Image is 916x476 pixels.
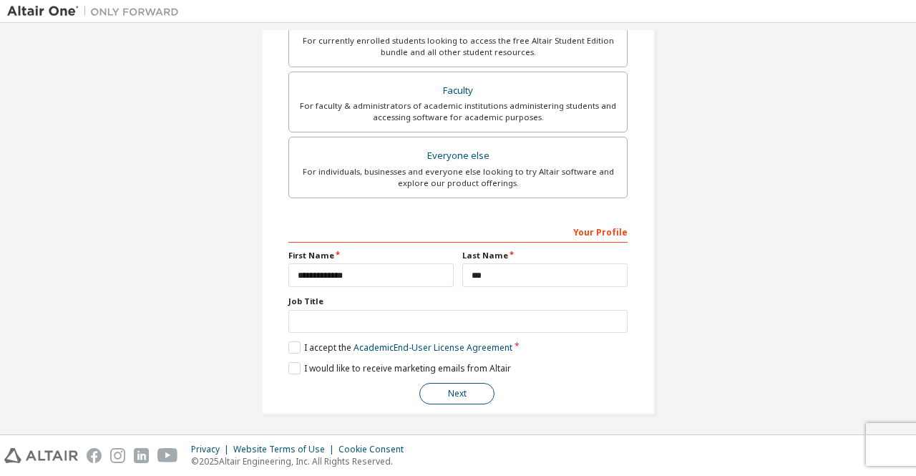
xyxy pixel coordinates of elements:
[354,341,512,354] a: Academic End-User License Agreement
[7,4,186,19] img: Altair One
[288,296,628,307] label: Job Title
[233,444,338,455] div: Website Terms of Use
[298,166,618,189] div: For individuals, businesses and everyone else looking to try Altair software and explore our prod...
[288,250,454,261] label: First Name
[298,146,618,166] div: Everyone else
[288,362,511,374] label: I would like to receive marketing emails from Altair
[298,35,618,58] div: For currently enrolled students looking to access the free Altair Student Edition bundle and all ...
[419,383,494,404] button: Next
[87,448,102,463] img: facebook.svg
[462,250,628,261] label: Last Name
[191,455,412,467] p: © 2025 Altair Engineering, Inc. All Rights Reserved.
[288,341,512,354] label: I accept the
[134,448,149,463] img: linkedin.svg
[110,448,125,463] img: instagram.svg
[191,444,233,455] div: Privacy
[157,448,178,463] img: youtube.svg
[338,444,412,455] div: Cookie Consent
[298,81,618,101] div: Faculty
[288,220,628,243] div: Your Profile
[298,100,618,123] div: For faculty & administrators of academic institutions administering students and accessing softwa...
[4,448,78,463] img: altair_logo.svg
